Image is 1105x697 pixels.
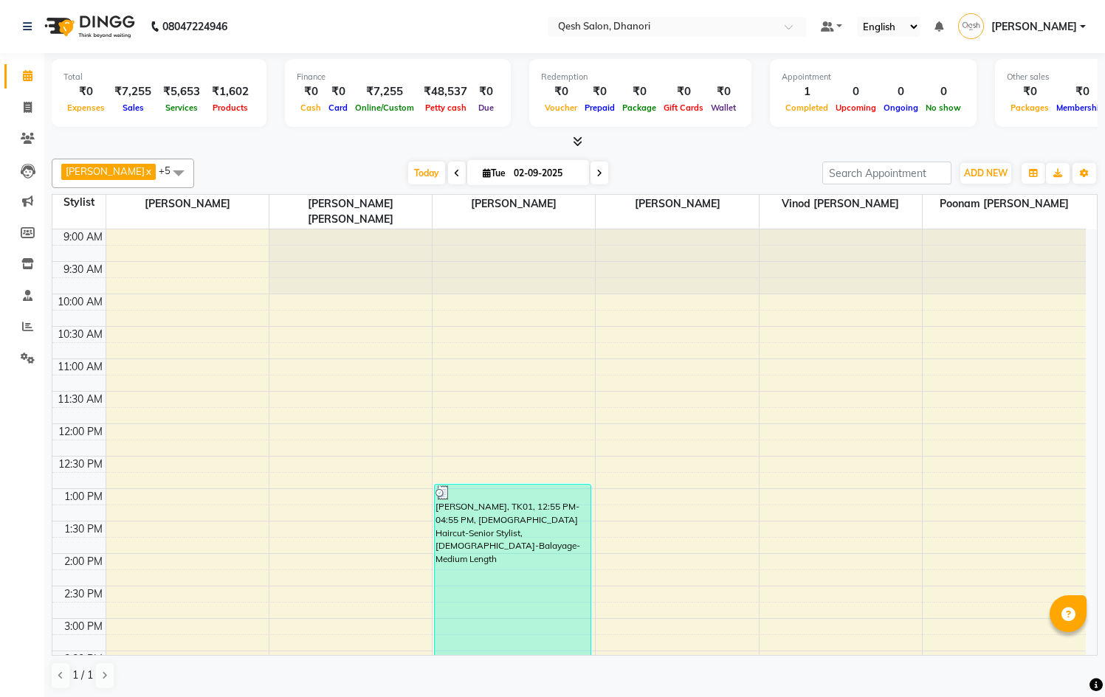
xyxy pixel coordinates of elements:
a: x [145,165,151,177]
span: Card [325,103,351,113]
span: [PERSON_NAME] [991,19,1077,35]
span: [PERSON_NAME] [106,195,269,213]
span: [PERSON_NAME] [433,195,595,213]
div: ₹0 [707,83,740,100]
div: ₹5,653 [157,83,206,100]
div: ₹0 [63,83,109,100]
div: 3:00 PM [61,619,106,634]
div: 11:00 AM [55,359,106,375]
span: Completed [782,103,832,113]
div: 11:30 AM [55,392,106,407]
span: Products [209,103,252,113]
span: ADD NEW [964,167,1008,178]
div: Total [63,71,255,83]
div: Appointment [782,71,965,83]
span: Poonam [PERSON_NAME] [923,195,1086,213]
span: [PERSON_NAME] [596,195,758,213]
div: ₹0 [541,83,581,100]
span: Online/Custom [351,103,418,113]
span: [PERSON_NAME] [66,165,145,177]
span: Wallet [707,103,740,113]
div: 10:00 AM [55,294,106,310]
span: Ongoing [880,103,922,113]
span: 1 / 1 [72,667,93,683]
span: Voucher [541,103,581,113]
div: ₹7,255 [351,83,418,100]
span: Due [475,103,498,113]
span: Package [619,103,660,113]
div: 12:30 PM [55,457,106,472]
div: ₹0 [325,83,351,100]
b: 08047224946 [162,6,227,47]
input: Search Appointment [822,162,951,184]
div: 1:30 PM [61,521,106,537]
button: ADD NEW [960,163,1011,184]
div: 10:30 AM [55,327,106,342]
div: ₹1,602 [206,83,255,100]
span: Petty cash [421,103,470,113]
div: 0 [922,83,965,100]
span: Services [162,103,202,113]
div: 9:00 AM [61,229,106,245]
div: 9:30 AM [61,262,106,277]
span: Vinod [PERSON_NAME] [760,195,922,213]
div: Redemption [541,71,740,83]
span: Gift Cards [660,103,707,113]
div: ₹0 [1007,83,1053,100]
span: Packages [1007,103,1053,113]
div: Stylist [52,195,106,210]
span: Tue [479,167,509,178]
div: 2:00 PM [61,554,106,569]
div: 0 [880,83,922,100]
div: Finance [297,71,499,83]
div: 12:00 PM [55,424,106,440]
span: +5 [159,164,182,176]
div: 2:30 PM [61,586,106,602]
div: ₹0 [619,83,660,100]
div: ₹48,537 [418,83,473,100]
img: Gagandeep Arora [958,13,984,39]
input: 2025-09-02 [509,162,583,184]
span: Sales [119,103,148,113]
img: logo [38,6,139,47]
div: 1:00 PM [61,489,106,504]
span: Upcoming [832,103,880,113]
span: Cash [297,103,325,113]
div: ₹0 [581,83,619,100]
span: Prepaid [581,103,619,113]
span: [PERSON_NAME] [PERSON_NAME] [269,195,432,229]
div: ₹0 [297,83,325,100]
div: 0 [832,83,880,100]
div: 1 [782,83,832,100]
span: No show [922,103,965,113]
div: ₹7,255 [109,83,157,100]
span: Expenses [63,103,109,113]
div: ₹0 [660,83,707,100]
iframe: chat widget [1043,638,1090,682]
div: ₹0 [473,83,499,100]
span: Today [408,162,445,184]
div: 3:30 PM [61,651,106,667]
